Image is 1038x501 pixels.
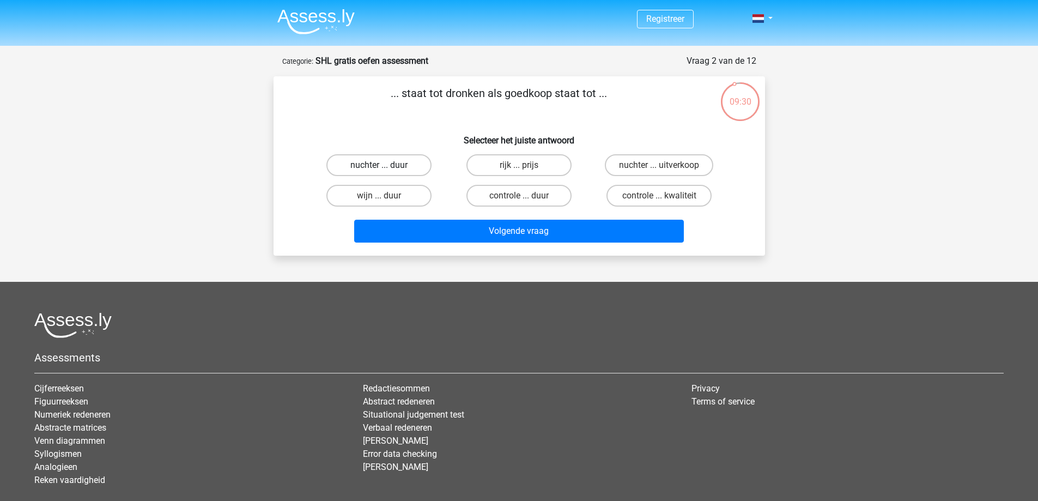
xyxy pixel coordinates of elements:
[277,9,355,34] img: Assessly
[34,436,105,446] a: Venn diagrammen
[34,475,105,485] a: Reken vaardigheid
[605,154,713,176] label: nuchter ... uitverkoop
[34,312,112,338] img: Assessly logo
[34,462,77,472] a: Analogieen
[291,85,707,118] p: ... staat tot dronken als goedkoop staat tot ...
[354,220,684,243] button: Volgende vraag
[363,449,437,459] a: Error data checking
[326,185,432,207] label: wijn ... duur
[720,81,761,108] div: 09:30
[34,449,82,459] a: Syllogismen
[363,436,428,446] a: [PERSON_NAME]
[34,396,88,407] a: Figuurreeksen
[363,422,432,433] a: Verbaal redeneren
[691,396,755,407] a: Terms of service
[363,409,464,420] a: Situational judgement test
[466,154,572,176] label: rijk ... prijs
[326,154,432,176] label: nuchter ... duur
[466,185,572,207] label: controle ... duur
[315,56,428,66] strong: SHL gratis oefen assessment
[34,383,84,394] a: Cijferreeksen
[691,383,720,394] a: Privacy
[606,185,712,207] label: controle ... kwaliteit
[646,14,684,24] a: Registreer
[687,55,756,68] div: Vraag 2 van de 12
[291,126,748,146] h6: Selecteer het juiste antwoord
[34,409,111,420] a: Numeriek redeneren
[34,351,1004,364] h5: Assessments
[282,57,313,65] small: Categorie:
[363,396,435,407] a: Abstract redeneren
[363,462,428,472] a: [PERSON_NAME]
[34,422,106,433] a: Abstracte matrices
[363,383,430,394] a: Redactiesommen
